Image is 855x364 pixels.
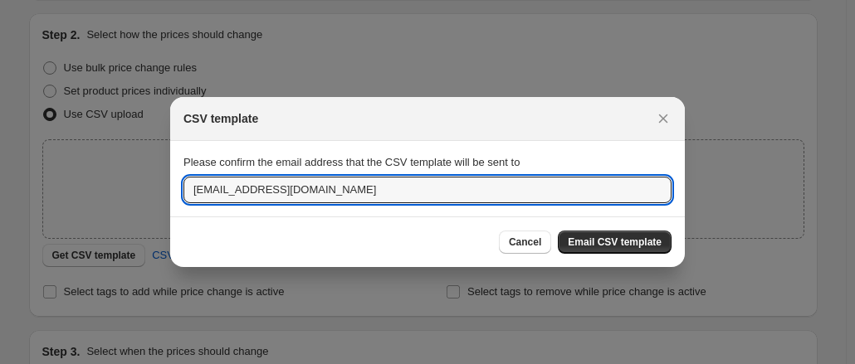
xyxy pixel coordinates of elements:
span: Email CSV template [568,235,662,249]
button: Cancel [499,231,551,254]
button: Email CSV template [558,231,672,254]
button: Close [652,107,675,130]
h2: CSV template [183,110,258,127]
span: Cancel [509,235,541,249]
span: Please confirm the email address that the CSV template will be sent to [183,156,520,168]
